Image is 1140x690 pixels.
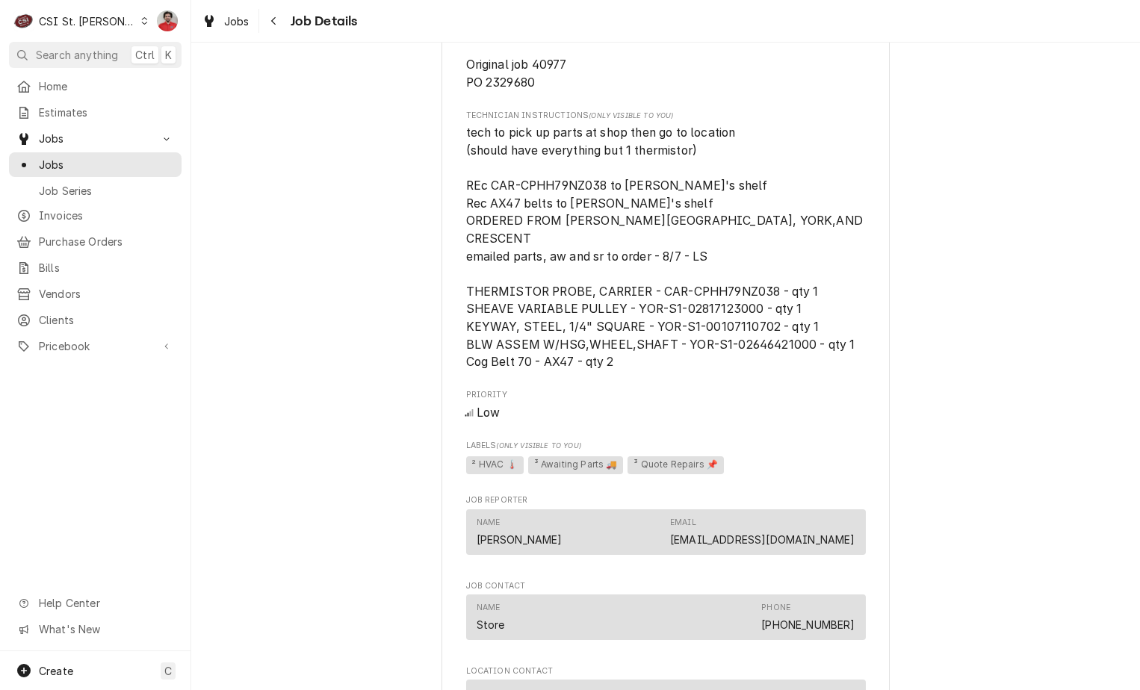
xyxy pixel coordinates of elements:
span: [object Object] [466,124,866,371]
span: Ctrl [135,47,155,63]
a: Go to Jobs [9,126,182,151]
div: Phone [761,602,790,614]
span: ³ Quote Repairs 📌 [628,456,724,474]
span: Home [39,78,174,94]
div: [object Object] [466,110,866,371]
a: [EMAIL_ADDRESS][DOMAIN_NAME] [670,533,855,546]
a: Estimates [9,100,182,125]
span: Jobs [39,131,152,146]
span: Search anything [36,47,118,63]
a: Vendors [9,282,182,306]
span: Jobs [224,13,250,29]
span: Location Contact [466,665,866,677]
span: Priority [466,389,866,401]
button: Navigate back [262,9,286,33]
div: Nicholas Faubert's Avatar [157,10,178,31]
span: (Only Visible to You) [496,441,580,450]
span: Create [39,665,73,677]
span: C [164,663,172,679]
span: Jobs [39,157,174,172]
a: Go to Help Center [9,591,182,615]
div: CSI St. [PERSON_NAME] [39,13,136,29]
a: Jobs [9,152,182,177]
span: Technician Instructions [466,110,866,122]
a: Go to What's New [9,617,182,641]
span: [object Object] [466,454,866,476]
span: tech to pick up parts at shop then go to location (should have everything but 1 thermistor) REc C... [466,125,867,369]
span: Pricebook [39,338,152,354]
div: Email [670,517,696,529]
span: Job Reporter [466,494,866,506]
div: Contact [466,594,866,640]
div: Phone [761,602,855,632]
a: Bills [9,255,182,280]
a: Invoices [9,203,182,228]
span: ² HVAC 🌡️ [466,456,524,474]
span: Bills [39,260,174,276]
span: Estimates [39,105,174,120]
div: Job Contact [466,580,866,647]
div: Name [477,602,505,632]
span: Job Details [286,11,358,31]
div: Job Reporter List [466,509,866,562]
div: C [13,10,34,31]
div: Priority [466,389,866,421]
a: Go to Pricebook [9,334,182,358]
div: [PERSON_NAME] [477,532,563,547]
span: (Only Visible to You) [589,111,673,119]
a: Home [9,74,182,99]
div: CSI St. Louis's Avatar [13,10,34,31]
div: Email [670,517,855,547]
a: [PHONE_NUMBER] [761,618,855,631]
button: Search anythingCtrlK [9,42,182,68]
span: Job Contact [466,580,866,592]
span: Vendors [39,286,174,302]
span: Labels [466,440,866,452]
a: Job Series [9,178,182,203]
a: Clients [9,308,182,332]
div: Store [477,617,505,632]
span: Priority [466,404,866,422]
span: What's New [39,621,173,637]
div: Name [477,517,501,529]
a: Purchase Orders [9,229,182,254]
div: Name [477,602,501,614]
div: Job Contact List [466,594,866,647]
span: Clients [39,312,174,328]
span: K [165,47,172,63]
div: Job Reporter [466,494,866,562]
span: ³ Awaiting Parts 🚚 [528,456,624,474]
div: [object Object] [466,440,866,476]
span: Purchase Orders [39,234,174,249]
span: Invoices [39,208,174,223]
div: NF [157,10,178,31]
div: Low [466,404,866,422]
div: Name [477,517,563,547]
span: Help Center [39,595,173,611]
span: Job Series [39,183,174,199]
a: Jobs [196,9,255,34]
div: Contact [466,509,866,555]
